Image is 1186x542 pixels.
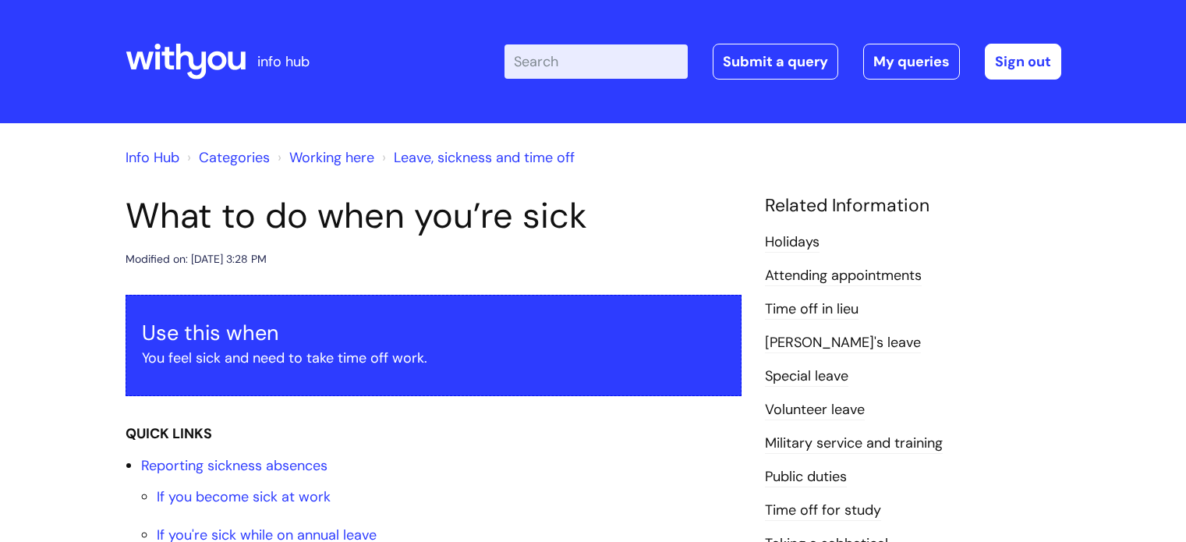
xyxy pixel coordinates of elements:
[141,456,327,475] a: Reporting sickness absences
[199,148,270,167] a: Categories
[142,321,725,345] h3: Use this when
[504,44,1061,80] div: | -
[394,148,575,167] a: Leave, sickness and time off
[765,232,820,253] a: Holidays
[765,400,865,420] a: Volunteer leave
[378,145,575,170] li: Leave, sickness and time off
[713,44,838,80] a: Submit a query
[504,44,688,79] input: Search
[126,148,179,167] a: Info Hub
[126,195,742,237] h1: What to do when you’re sick
[765,195,1061,217] h4: Related Information
[765,266,922,286] a: Attending appointments
[765,367,848,387] a: Special leave
[274,145,374,170] li: Working here
[765,501,881,521] a: Time off for study
[985,44,1061,80] a: Sign out
[765,467,847,487] a: Public duties
[257,49,310,74] p: info hub
[126,250,267,269] div: Modified on: [DATE] 3:28 PM
[126,424,212,443] strong: QUICK LINKS
[765,434,943,454] a: Military service and training
[183,145,270,170] li: Solution home
[863,44,960,80] a: My queries
[289,148,374,167] a: Working here
[765,299,859,320] a: Time off in lieu
[142,345,725,370] p: You feel sick and need to take time off work.
[765,333,921,353] a: [PERSON_NAME]'s leave
[157,487,331,506] a: If you become sick at work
